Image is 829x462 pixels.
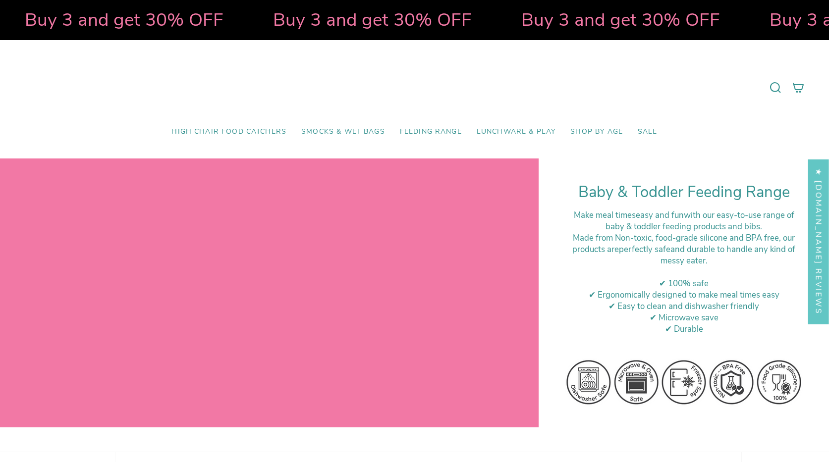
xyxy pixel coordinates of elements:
span: Smocks & Wet Bags [301,128,385,136]
div: Click to open Judge.me floating reviews tab [808,159,829,324]
a: Shop by Age [563,120,630,144]
span: ✔ Microwave save [650,312,718,323]
span: SALE [638,128,658,136]
span: ade from Non-toxic, food-grade silicone and BPA free, our products are and durable to handle any ... [572,232,795,266]
div: ✔ Easy to clean and dishwasher friendly [563,301,804,312]
div: ✔ Durable [563,323,804,335]
span: Feeding Range [400,128,462,136]
strong: Buy 3 and get 30% OFF [502,7,701,32]
div: M [563,232,804,266]
a: Mumma’s Little Helpers [329,55,500,120]
div: ✔ Ergonomically designed to make meal times easy [563,289,804,301]
h1: Baby & Toddler Feeding Range [563,183,804,202]
strong: perfectly safe [619,244,670,255]
span: Lunchware & Play [477,128,555,136]
strong: easy and fun [636,209,684,221]
strong: Buy 3 and get 30% OFF [254,7,453,32]
a: High Chair Food Catchers [164,120,294,144]
a: Lunchware & Play [469,120,563,144]
div: ✔ 100% safe [563,278,804,289]
a: Smocks & Wet Bags [294,120,392,144]
a: Feeding Range [392,120,469,144]
span: High Chair Food Catchers [171,128,286,136]
div: Make meal times with our easy-to-use range of baby & toddler feeding products and bibs. [563,209,804,232]
a: SALE [630,120,665,144]
span: Shop by Age [570,128,623,136]
strong: Buy 3 and get 30% OFF [6,7,205,32]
